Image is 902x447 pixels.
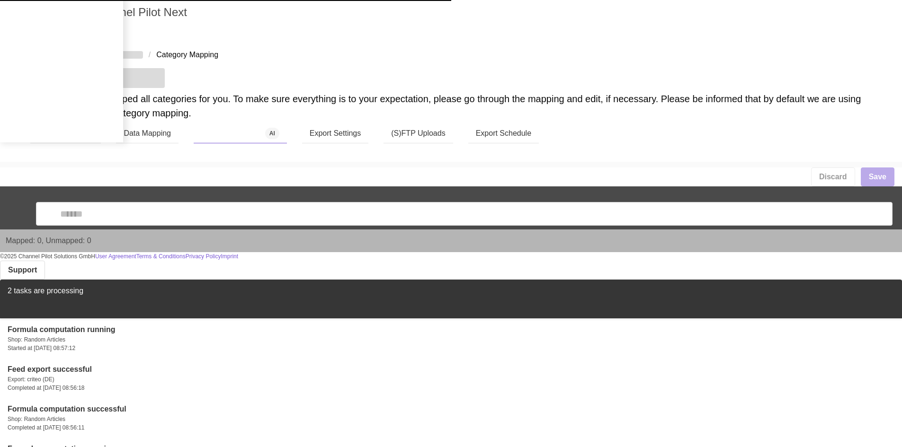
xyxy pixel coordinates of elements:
[811,167,855,186] button: Discard
[8,384,92,392] p: Completed at Aug 19, 2025, 08:56:18
[302,124,369,143] a: Export Settings
[136,253,186,260] a: Terms & Conditions
[116,124,179,143] a: Data Mapping
[8,324,116,335] p: Formula computation running
[8,375,92,384] p: Export: criteo (DE)
[8,423,126,432] p: Completed at Aug 19, 2025, 08:56:11
[384,124,453,143] a: (S)FTP Uploads
[8,364,92,375] p: Feed export successful
[95,253,136,260] a: User Agreement
[819,171,847,183] span: Discard
[8,415,126,423] p: Shop: Random Articles
[8,264,37,276] span: Support
[8,344,116,352] p: Started at Aug 19, 2025, 08:57:12
[8,287,83,295] span: 2 tasks are processing
[8,335,116,344] p: Shop: Random Articles
[93,4,187,21] p: Channel Pilot Next
[8,403,126,415] p: Formula computation successful
[468,124,539,143] a: Export Schedule
[23,92,879,120] h2: Our AI has already mapped all categories for you. To make sure everything is to your expectation,...
[269,129,275,138] span: AI
[194,124,287,143] a: Category MappingAI
[861,167,894,186] button: Save
[221,253,238,260] a: Imprint
[186,253,221,260] a: Privacy Policy
[869,171,886,183] span: Save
